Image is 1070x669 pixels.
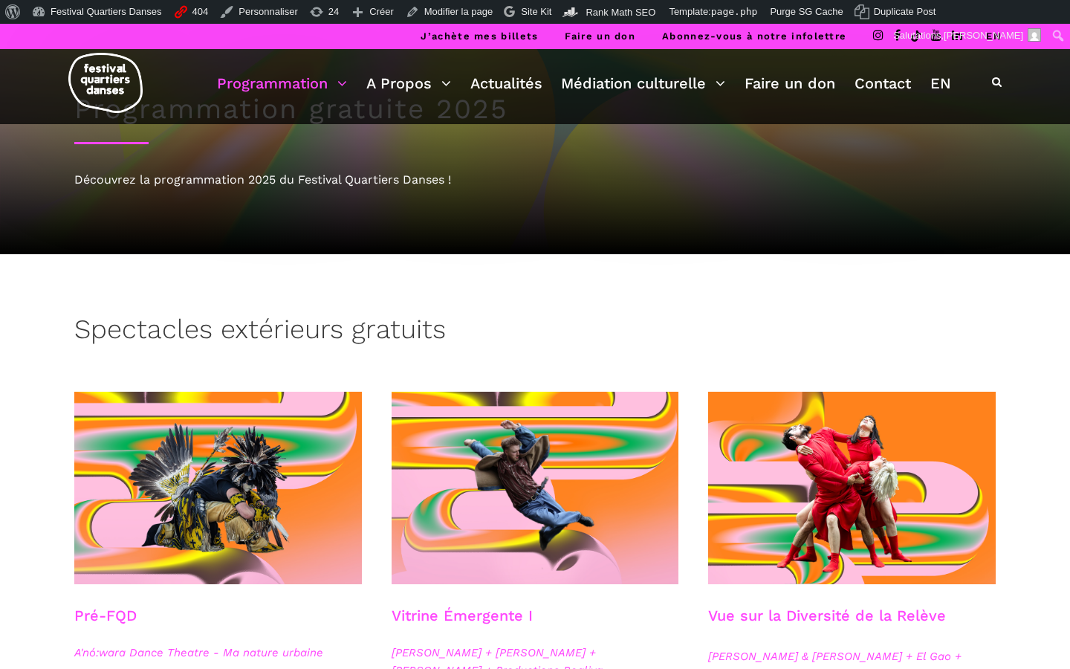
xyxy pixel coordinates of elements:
h3: Spectacles extérieurs gratuits [74,314,446,351]
a: A Propos [366,71,451,96]
h3: Pré-FQD [74,607,137,644]
span: A'nó:wara Dance Theatre - Ma nature urbaine [74,644,362,662]
a: Faire un don [745,71,835,96]
a: Abonnez-vous à notre infolettre [662,30,846,42]
div: Découvrez la programmation 2025 du Festival Quartiers Danses ! [74,170,996,190]
h3: Vitrine Émergente I [392,607,533,644]
span: [PERSON_NAME] [944,30,1023,41]
h3: Vue sur la Diversité de la Relève [708,607,946,644]
a: Programmation [217,71,347,96]
a: Médiation culturelle [561,71,725,96]
img: logo-fqd-med [68,53,143,113]
a: Faire un don [565,30,635,42]
a: EN [930,71,951,96]
span: Rank Math SEO [586,7,655,18]
span: Site Kit [521,6,551,17]
a: Contact [855,71,911,96]
a: J’achète mes billets [421,30,538,42]
a: Actualités [470,71,542,96]
a: Salutations, [888,24,1047,48]
span: page.php [711,6,758,17]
